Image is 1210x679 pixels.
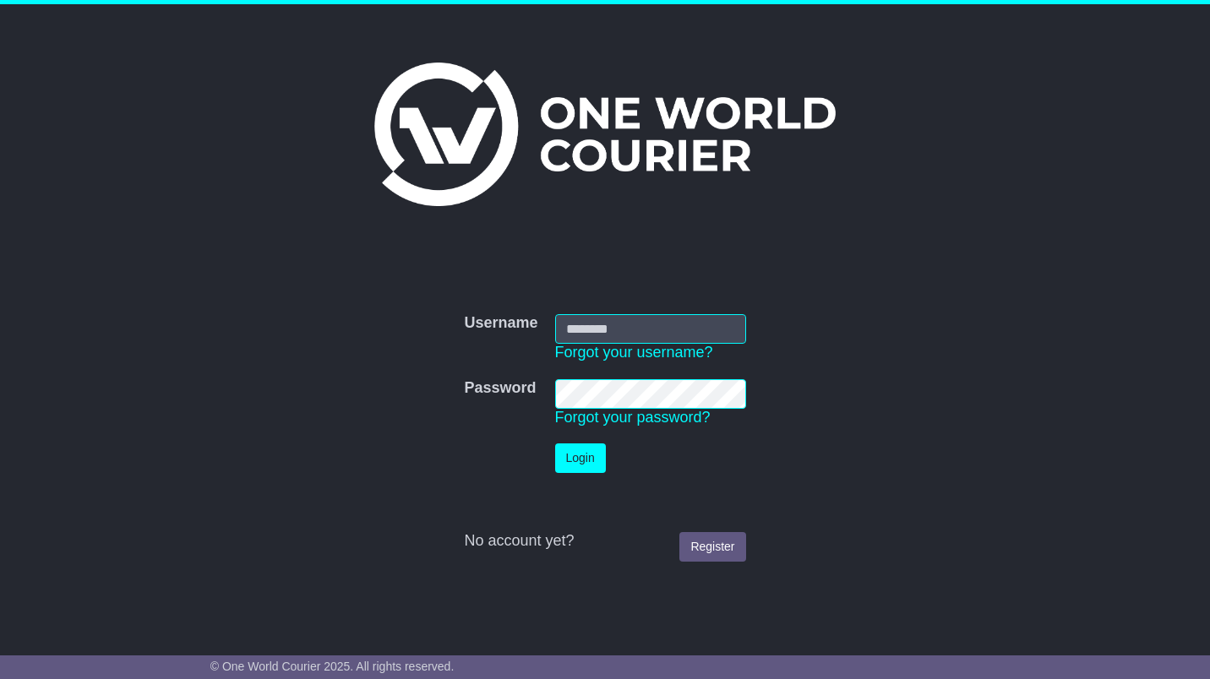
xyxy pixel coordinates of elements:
a: Forgot your username? [555,344,713,361]
span: © One World Courier 2025. All rights reserved. [210,660,455,673]
button: Login [555,443,606,473]
label: Password [464,379,536,398]
div: No account yet? [464,532,745,551]
a: Register [679,532,745,562]
label: Username [464,314,537,333]
a: Forgot your password? [555,409,711,426]
img: One World [374,62,836,206]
